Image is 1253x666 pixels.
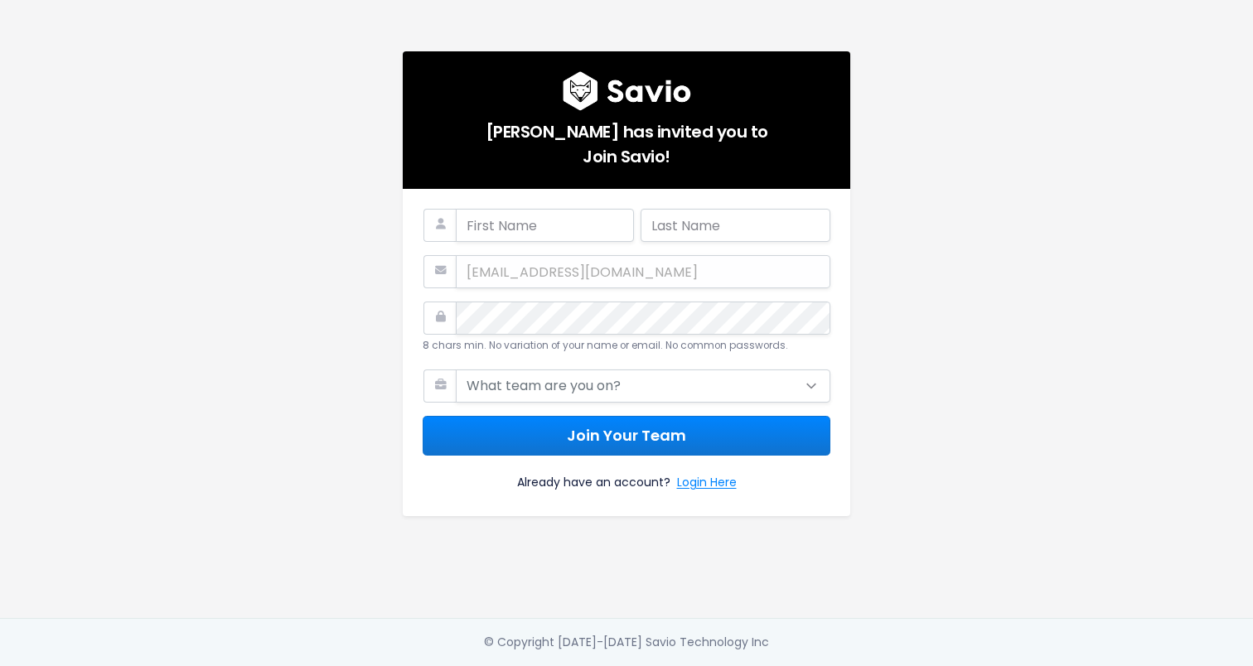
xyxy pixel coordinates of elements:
[484,632,769,653] div: © Copyright [DATE]-[DATE] Savio Technology Inc
[423,456,830,496] div: Already have an account?
[423,111,830,169] h5: [PERSON_NAME] has invited you to Join Savio!
[423,416,830,456] button: Join Your Team
[641,209,830,242] input: Last Name
[423,339,788,352] small: 8 chars min. No variation of your name or email. No common passwords.
[677,472,737,496] a: Login Here
[563,71,691,111] img: logo600x187.a314fd40982d.png
[456,209,634,242] input: First Name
